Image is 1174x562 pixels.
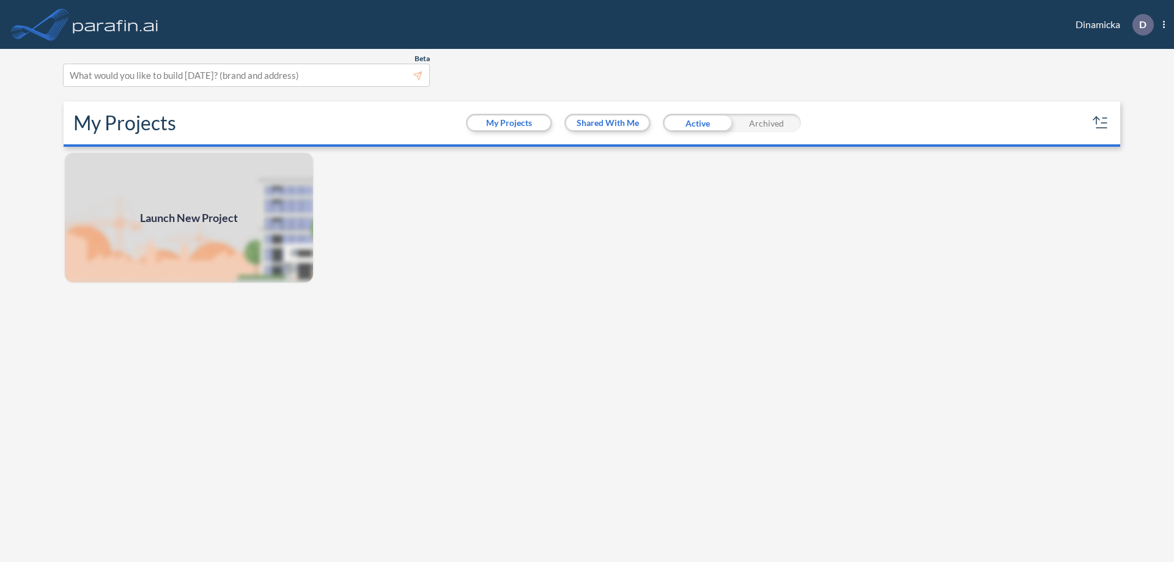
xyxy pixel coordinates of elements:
[1091,113,1110,133] button: sort
[1139,19,1146,30] p: D
[732,114,801,132] div: Archived
[70,12,161,37] img: logo
[415,54,430,64] span: Beta
[566,116,649,130] button: Shared With Me
[64,152,314,284] a: Launch New Project
[468,116,550,130] button: My Projects
[73,111,176,135] h2: My Projects
[140,210,238,226] span: Launch New Project
[1057,14,1165,35] div: Dinamicka
[64,152,314,284] img: add
[663,114,732,132] div: Active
